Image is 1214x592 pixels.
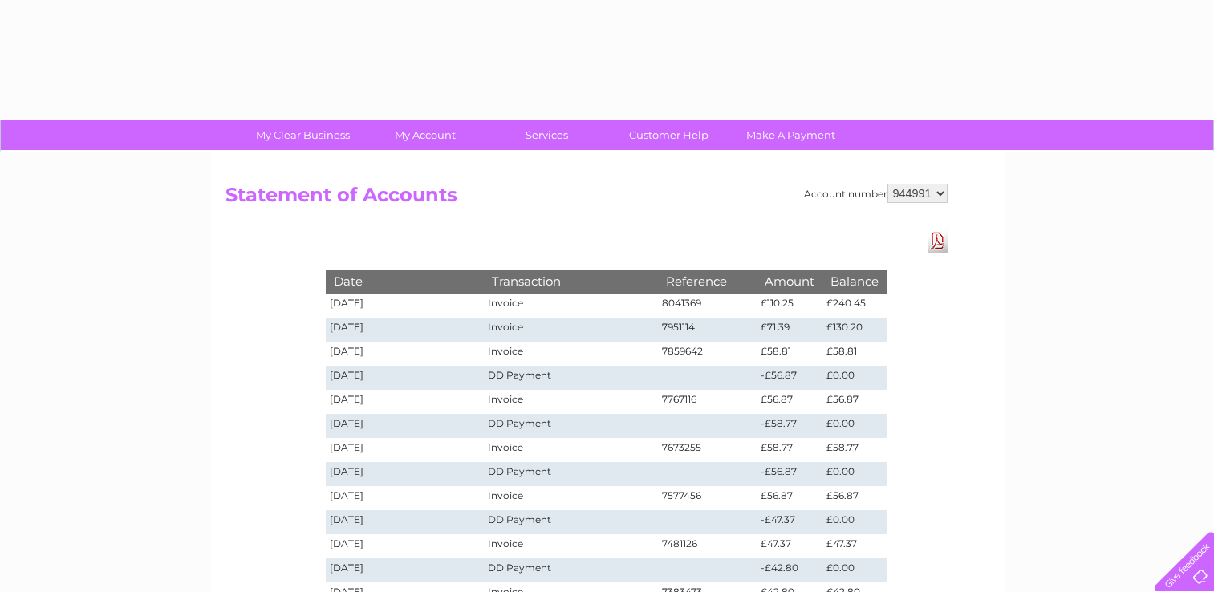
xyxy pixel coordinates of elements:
[326,342,485,366] td: [DATE]
[822,438,887,462] td: £58.77
[757,558,822,582] td: -£42.80
[822,486,887,510] td: £56.87
[822,558,887,582] td: £0.00
[658,390,757,414] td: 7767116
[757,534,822,558] td: £47.37
[484,390,657,414] td: Invoice
[822,462,887,486] td: £0.00
[757,486,822,510] td: £56.87
[326,294,485,318] td: [DATE]
[658,318,757,342] td: 7951114
[822,414,887,438] td: £0.00
[484,342,657,366] td: Invoice
[757,462,822,486] td: -£56.87
[757,294,822,318] td: £110.25
[484,438,657,462] td: Invoice
[326,486,485,510] td: [DATE]
[326,414,485,438] td: [DATE]
[822,366,887,390] td: £0.00
[757,342,822,366] td: £58.81
[757,510,822,534] td: -£47.37
[603,120,735,150] a: Customer Help
[757,366,822,390] td: -£56.87
[359,120,491,150] a: My Account
[484,270,657,293] th: Transaction
[484,318,657,342] td: Invoice
[484,486,657,510] td: Invoice
[658,294,757,318] td: 8041369
[326,318,485,342] td: [DATE]
[822,390,887,414] td: £56.87
[822,342,887,366] td: £58.81
[822,534,887,558] td: £47.37
[326,390,485,414] td: [DATE]
[822,294,887,318] td: £240.45
[484,462,657,486] td: DD Payment
[822,510,887,534] td: £0.00
[481,120,613,150] a: Services
[484,510,657,534] td: DD Payment
[658,534,757,558] td: 7481126
[757,414,822,438] td: -£58.77
[658,342,757,366] td: 7859642
[326,558,485,582] td: [DATE]
[658,486,757,510] td: 7577456
[822,270,887,293] th: Balance
[326,510,485,534] td: [DATE]
[484,414,657,438] td: DD Payment
[757,270,822,293] th: Amount
[928,229,948,253] a: Download Pdf
[484,366,657,390] td: DD Payment
[225,184,948,214] h2: Statement of Accounts
[757,390,822,414] td: £56.87
[484,558,657,582] td: DD Payment
[484,294,657,318] td: Invoice
[658,438,757,462] td: 7673255
[326,462,485,486] td: [DATE]
[484,534,657,558] td: Invoice
[326,366,485,390] td: [DATE]
[757,318,822,342] td: £71.39
[326,270,485,293] th: Date
[326,438,485,462] td: [DATE]
[757,438,822,462] td: £58.77
[725,120,857,150] a: Make A Payment
[658,270,757,293] th: Reference
[326,534,485,558] td: [DATE]
[822,318,887,342] td: £130.20
[237,120,369,150] a: My Clear Business
[804,184,948,203] div: Account number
